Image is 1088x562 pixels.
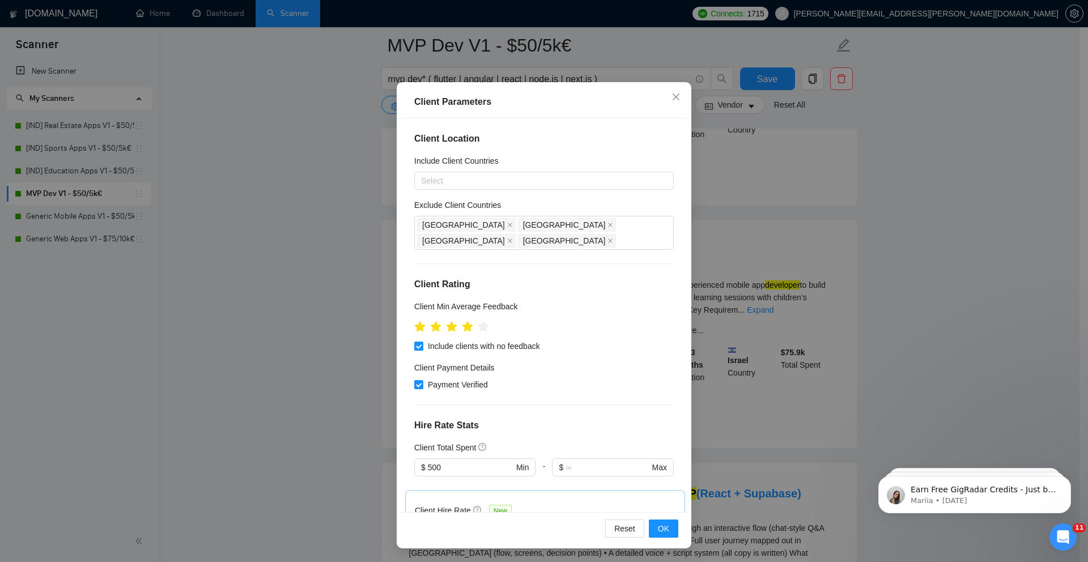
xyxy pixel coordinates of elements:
iframe: Intercom notifications message [861,452,1088,531]
span: star [446,321,457,333]
h5: Client Hire Rate [415,504,471,517]
span: question-circle [478,442,487,452]
h5: Exclude Client Countries [414,199,501,211]
span: close [607,222,613,228]
span: OK [658,522,669,535]
span: [GEOGRAPHIC_DATA] [523,235,606,247]
h4: Client Location [414,132,674,146]
div: Client Parameters [414,95,674,109]
span: Bangladesh [417,234,516,248]
div: - [535,458,552,490]
button: Close [661,82,691,113]
button: Reset [605,520,644,538]
span: [GEOGRAPHIC_DATA] [422,219,505,231]
span: Pakistan [518,218,617,232]
iframe: Intercom live chat [1049,523,1077,551]
span: Max [652,461,667,474]
h4: Hire Rate Stats [414,419,674,432]
span: Reset [614,522,635,535]
span: star [430,321,441,333]
span: close [507,238,513,244]
input: ∞ [566,461,649,474]
span: [GEOGRAPHIC_DATA] [523,219,606,231]
span: Include clients with no feedback [423,340,545,352]
span: Nigeria [518,234,617,248]
span: close [607,238,613,244]
h5: Client Min Average Feedback [414,300,518,313]
span: star [462,321,473,333]
h4: Client Payment Details [414,361,495,374]
button: OK [649,520,678,538]
span: Payment Verified [423,378,492,391]
span: Min [516,461,529,474]
h5: Client Total Spent [414,441,476,454]
span: star [414,321,426,333]
h4: Client Rating [414,278,674,291]
input: 0 [428,461,514,474]
span: $ [421,461,426,474]
span: $ [559,461,563,474]
span: question-circle [473,505,482,514]
span: India [417,218,516,232]
span: [GEOGRAPHIC_DATA] [422,235,505,247]
span: New [489,505,512,517]
span: close [507,222,513,228]
span: star [478,321,489,333]
span: 11 [1073,523,1086,533]
span: close [671,92,681,101]
h5: Include Client Countries [414,155,499,167]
